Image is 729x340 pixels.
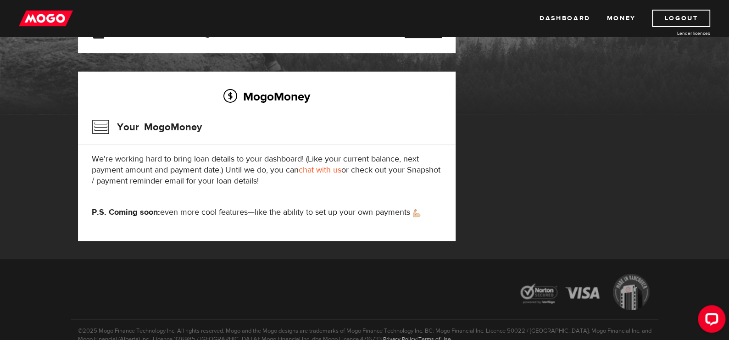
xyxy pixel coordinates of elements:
[652,10,710,27] a: Logout
[92,115,202,139] h3: Your MogoMoney
[690,301,729,340] iframe: LiveChat chat widget
[540,10,590,27] a: Dashboard
[607,10,635,27] a: Money
[92,207,160,217] strong: P.S. Coming soon:
[92,154,442,187] p: We're working hard to bring loan details to your dashboard! (Like your current balance, next paym...
[299,165,341,175] a: chat with us
[92,87,442,106] h2: MogoMoney
[19,10,73,27] img: mogo_logo-11ee424be714fa7cbb0f0f49df9e16ec.png
[512,267,658,319] img: legal-icons-92a2ffecb4d32d839781d1b4e4802d7b.png
[413,209,420,217] img: strong arm emoji
[641,30,710,37] a: Lender licences
[92,207,442,218] p: even more cool features—like the ability to set up your own payments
